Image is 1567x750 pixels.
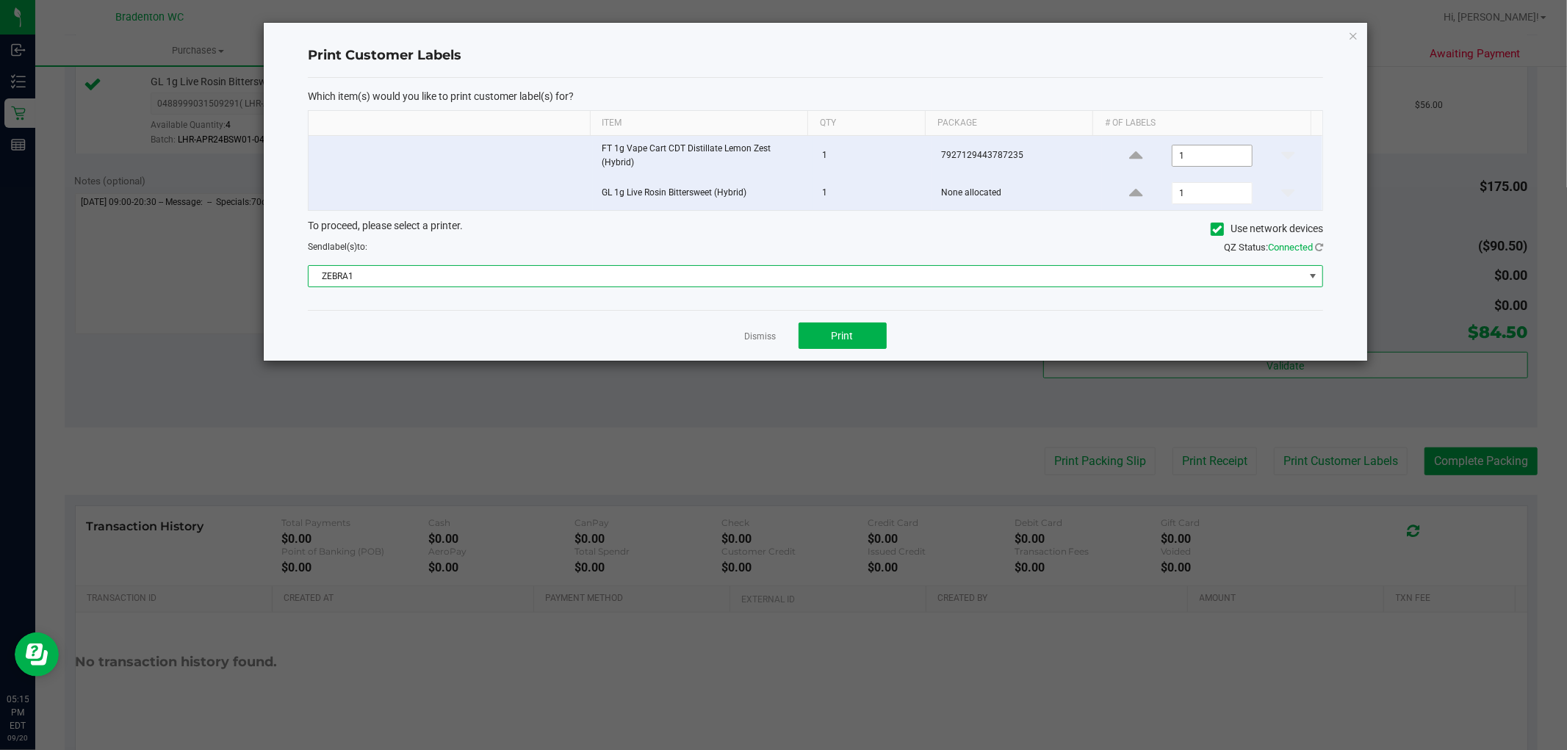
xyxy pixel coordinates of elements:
[15,632,59,677] iframe: Resource center
[799,322,887,349] button: Print
[590,111,807,136] th: Item
[309,266,1304,286] span: ZEBRA1
[297,218,1334,240] div: To proceed, please select a printer.
[932,136,1102,176] td: 7927129443787235
[308,90,1323,103] p: Which item(s) would you like to print customer label(s) for?
[1268,242,1313,253] span: Connected
[925,111,1092,136] th: Package
[593,136,813,176] td: FT 1g Vape Cart CDT Distillate Lemon Zest (Hybrid)
[1211,221,1323,237] label: Use network devices
[832,330,854,342] span: Print
[328,242,357,252] span: label(s)
[308,242,367,252] span: Send to:
[308,46,1323,65] h4: Print Customer Labels
[1092,111,1310,136] th: # of labels
[932,176,1102,210] td: None allocated
[813,176,932,210] td: 1
[745,331,777,343] a: Dismiss
[1224,242,1323,253] span: QZ Status:
[807,111,925,136] th: Qty
[593,176,813,210] td: GL 1g Live Rosin Bittersweet (Hybrid)
[813,136,932,176] td: 1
